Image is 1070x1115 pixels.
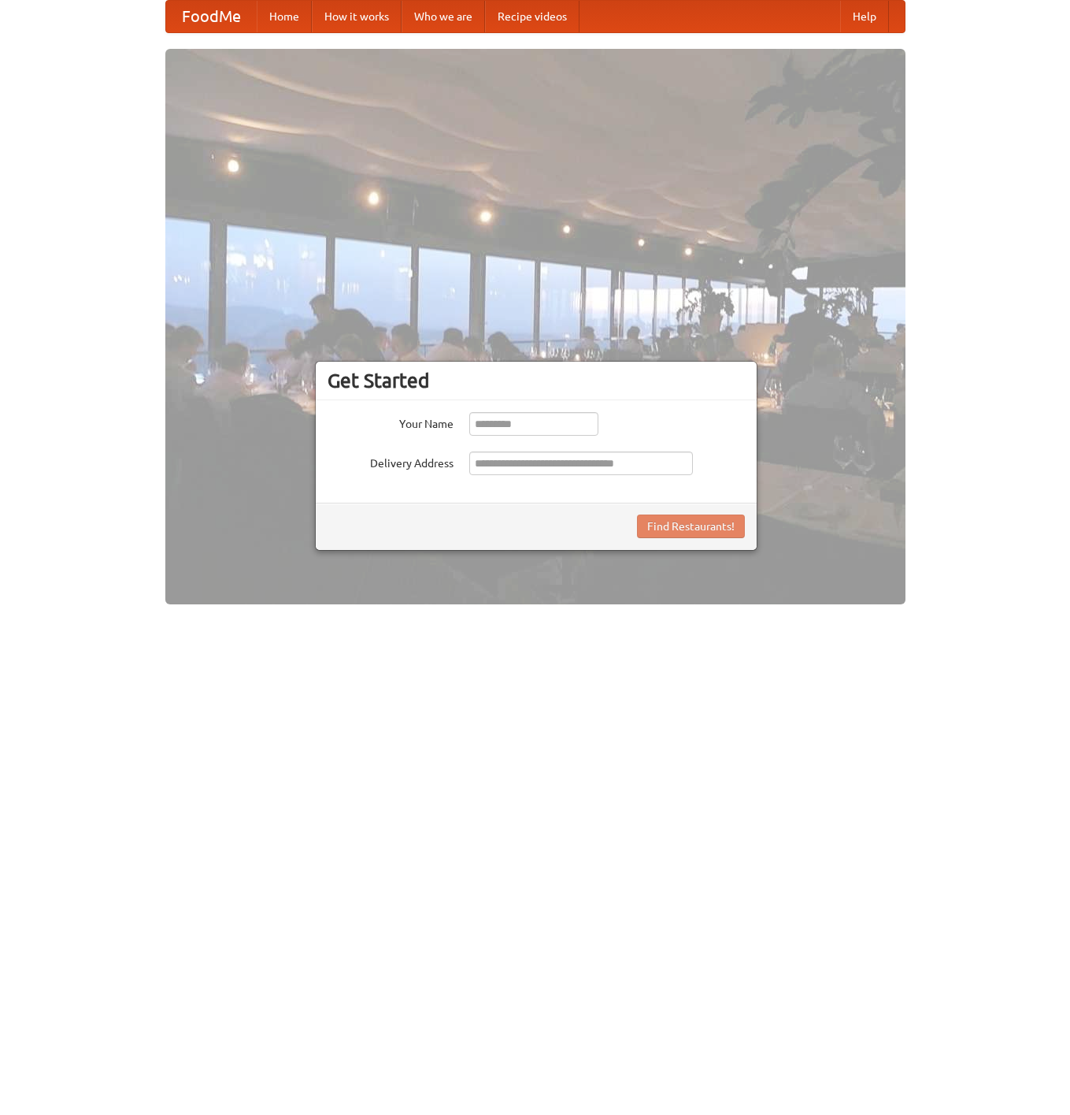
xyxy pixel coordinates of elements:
[328,369,745,392] h3: Get Started
[637,515,745,538] button: Find Restaurants!
[312,1,402,32] a: How it works
[328,412,454,432] label: Your Name
[166,1,257,32] a: FoodMe
[328,452,454,471] label: Delivery Address
[840,1,889,32] a: Help
[257,1,312,32] a: Home
[402,1,485,32] a: Who we are
[485,1,579,32] a: Recipe videos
